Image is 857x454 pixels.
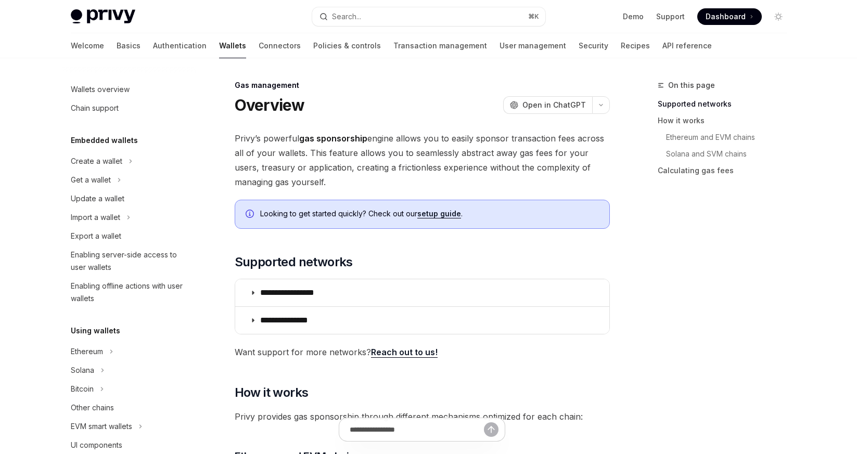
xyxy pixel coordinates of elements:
a: Ethereum and EVM chains [666,129,795,146]
a: Policies & controls [313,33,381,58]
div: Bitcoin [71,383,94,395]
div: Other chains [71,401,114,414]
a: Update a wallet [62,189,196,208]
h5: Embedded wallets [71,134,138,147]
a: Authentication [153,33,207,58]
a: Enabling server-side access to user wallets [62,245,196,277]
a: Supported networks [658,96,795,112]
span: Privy’s powerful engine allows you to easily sponsor transaction fees across all of your wallets.... [235,131,610,189]
button: Search...⌘K [312,7,545,26]
span: ⌘ K [528,12,539,21]
a: Chain support [62,99,196,118]
div: Search... [332,10,361,23]
a: Wallets overview [62,80,196,99]
span: Supported networks [235,254,353,270]
div: Enabling offline actions with user wallets [71,280,189,305]
span: Looking to get started quickly? Check out our . [260,209,599,219]
div: Update a wallet [71,192,124,205]
div: Ethereum [71,345,103,358]
a: Welcome [71,33,104,58]
div: Gas management [235,80,610,90]
span: How it works [235,384,309,401]
a: Basics [117,33,140,58]
span: Privy provides gas sponsorship through different mechanisms optimized for each chain: [235,409,610,424]
span: Want support for more networks? [235,345,610,359]
a: Calculating gas fees [658,162,795,179]
span: On this page [668,79,715,92]
a: How it works [658,112,795,129]
a: Export a wallet [62,227,196,245]
a: Reach out to us! [371,347,438,358]
strong: gas sponsorship [299,133,367,144]
div: UI components [71,439,122,451]
h5: Using wallets [71,325,120,337]
span: Dashboard [706,11,746,22]
div: EVM smart wallets [71,420,132,433]
button: Send message [484,422,498,437]
a: Support [656,11,685,22]
button: Toggle dark mode [770,8,787,25]
a: Solana and SVM chains [666,146,795,162]
a: User management [500,33,566,58]
a: Security [579,33,608,58]
a: Connectors [259,33,301,58]
a: API reference [662,33,712,58]
div: Solana [71,364,94,377]
a: Demo [623,11,644,22]
div: Wallets overview [71,83,130,96]
div: Get a wallet [71,174,111,186]
a: Recipes [621,33,650,58]
div: Import a wallet [71,211,120,224]
a: Dashboard [697,8,762,25]
div: Chain support [71,102,119,114]
a: Wallets [219,33,246,58]
a: Enabling offline actions with user wallets [62,277,196,308]
a: Other chains [62,398,196,417]
div: Create a wallet [71,155,122,167]
div: Export a wallet [71,230,121,242]
a: setup guide [417,209,461,218]
img: light logo [71,9,135,24]
svg: Info [246,210,256,220]
a: Transaction management [393,33,487,58]
h1: Overview [235,96,305,114]
span: Open in ChatGPT [522,100,586,110]
button: Open in ChatGPT [503,96,592,114]
div: Enabling server-side access to user wallets [71,249,189,274]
